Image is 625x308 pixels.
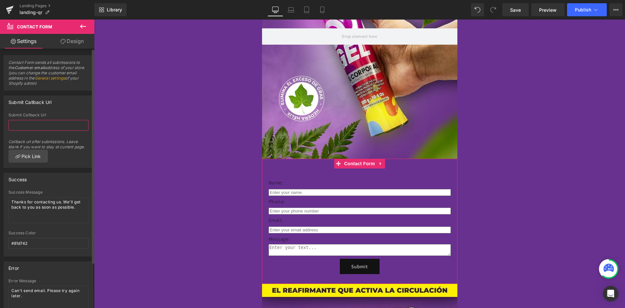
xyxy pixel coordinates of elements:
a: Tablet [299,3,314,16]
div: Success Message [8,190,89,195]
p: Phone: [174,178,357,187]
a: Expand / Collapse [283,139,291,149]
p: Email: [174,196,357,206]
span: Contact Form sends all submissions to the address of your store. (you can change the customer ema... [8,60,89,90]
input: Enter your email address [174,207,357,214]
button: Redo [487,3,500,16]
div: Success Color [8,231,89,235]
div: Error Message [8,279,89,283]
a: Landing Pages [20,3,94,8]
a: Desktop [268,3,283,16]
input: Enter your name [174,169,357,176]
b: Customer email [15,65,45,70]
div: Callback url after submissions. Leave blank if you want to stay at current page. [8,134,89,150]
button: More [609,3,622,16]
a: Preview [531,3,564,16]
a: Pick Link [8,150,48,163]
div: Error [8,262,19,271]
div: Open Intercom Messenger [603,286,618,301]
p: Message: [174,215,357,225]
span: Contact Form [17,24,52,29]
div: Submit Callback Url [8,96,51,105]
span: Library [107,7,122,13]
div: Success [8,173,27,182]
a: Mobile [314,3,330,16]
span: Save [510,7,521,13]
button: Undo [471,3,484,16]
a: Laptop [283,3,299,16]
a: Design [49,34,96,49]
button: Submit [246,239,285,255]
input: Enter your phone number [174,188,357,195]
span: Preview [539,7,557,13]
button: Publish [567,3,607,16]
p: Name: [174,159,357,168]
span: Publish [575,7,591,12]
span: landing-qr [20,10,42,15]
span: Contact Form [248,139,283,149]
a: General settings [35,76,65,81]
div: Submit Callback Url [8,113,89,117]
a: New Library [94,3,127,16]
